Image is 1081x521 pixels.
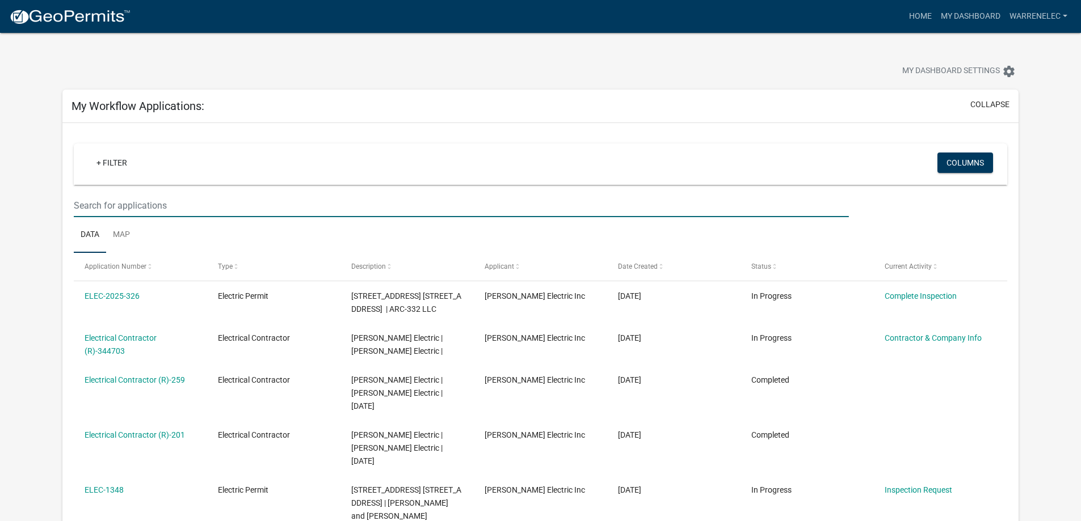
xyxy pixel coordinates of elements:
[485,430,585,439] span: Warren Electric Inc
[351,430,443,465] span: Warren Electric | Warren Electric | 12/31/2024
[618,333,641,342] span: 12/06/2024
[751,375,789,384] span: Completed
[85,430,185,439] a: Electrical Contractor (R)-201
[85,262,146,270] span: Application Number
[902,65,1000,78] span: My Dashboard Settings
[885,333,982,342] a: Contractor & Company Info
[485,375,585,384] span: Warren Electric Inc
[351,375,443,410] span: Warren Electric | Warren Electric | 12/31/2025
[85,333,157,355] a: Electrical Contractor (R)-344703
[106,217,137,253] a: Map
[936,6,1005,27] a: My Dashboard
[218,485,268,494] span: Electric Permit
[474,253,607,280] datatable-header-cell: Applicant
[751,485,792,494] span: In Progress
[340,253,474,280] datatable-header-cell: Description
[85,291,140,300] a: ELEC-2025-326
[751,430,789,439] span: Completed
[74,217,106,253] a: Data
[485,333,585,342] span: Warren Electric Inc
[607,253,741,280] datatable-header-cell: Date Created
[218,375,290,384] span: Electrical Contractor
[751,291,792,300] span: In Progress
[71,99,204,113] h5: My Workflow Applications:
[485,262,514,270] span: Applicant
[618,375,641,384] span: 12/05/2024
[218,430,290,439] span: Electrical Contractor
[618,262,658,270] span: Date Created
[905,6,936,27] a: Home
[937,153,993,173] button: Columns
[885,262,932,270] span: Current Activity
[85,485,124,494] a: ELEC-1348
[485,485,585,494] span: Warren Electric Inc
[893,60,1025,82] button: My Dashboard Settingssettings
[885,485,952,494] a: Inspection Request
[751,262,771,270] span: Status
[873,253,1007,280] datatable-header-cell: Current Activity
[618,485,641,494] span: 02/19/2024
[751,333,792,342] span: In Progress
[1005,6,1072,27] a: warrenelec
[885,291,957,300] a: Complete Inspection
[85,375,185,384] a: Electrical Contractor (R)-259
[74,194,848,217] input: Search for applications
[351,262,386,270] span: Description
[618,430,641,439] span: 02/19/2024
[218,262,233,270] span: Type
[351,485,461,520] span: 111 PAWNEE DRIVE 111 Pawnee Drive | Applegate Dylan R and Madill Jessica R
[970,99,1010,111] button: collapse
[485,291,585,300] span: Warren Electric Inc
[74,253,207,280] datatable-header-cell: Application Number
[351,291,461,314] span: 332 SPRING STREET 332 Spring Street | ARC-332 LLC
[618,291,641,300] span: 06/09/2025
[218,291,268,300] span: Electric Permit
[351,333,443,355] span: Warren Electric | Warren Electric |
[1002,65,1016,78] i: settings
[218,333,290,342] span: Electrical Contractor
[87,153,136,173] a: + Filter
[740,253,873,280] datatable-header-cell: Status
[207,253,340,280] datatable-header-cell: Type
